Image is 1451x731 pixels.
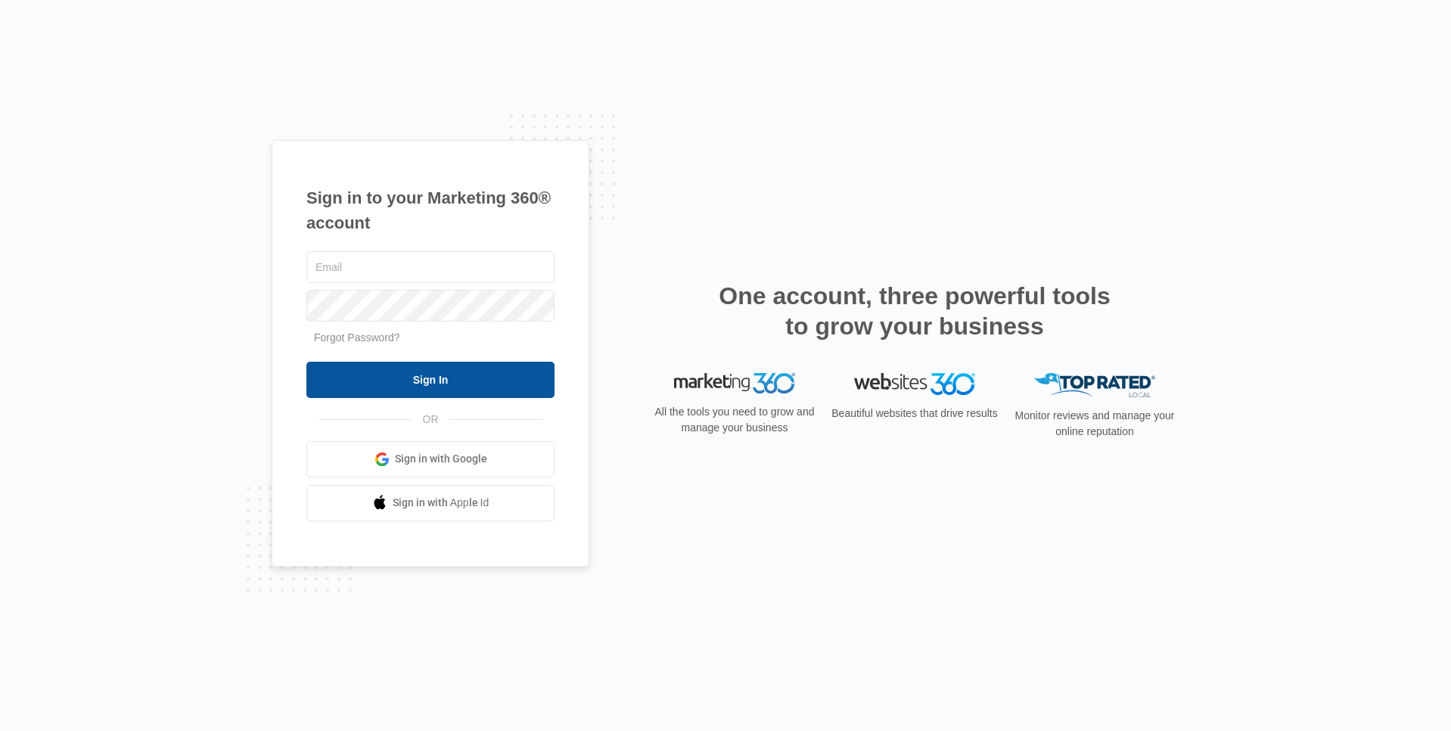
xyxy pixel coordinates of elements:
[393,495,489,511] span: Sign in with Apple Id
[306,185,555,235] h1: Sign in to your Marketing 360® account
[650,404,819,436] p: All the tools you need to grow and manage your business
[306,362,555,398] input: Sign In
[314,331,400,344] a: Forgot Password?
[395,451,487,467] span: Sign in with Google
[1010,408,1179,440] p: Monitor reviews and manage your online reputation
[830,406,999,421] p: Beautiful websites that drive results
[412,412,449,428] span: OR
[306,485,555,521] a: Sign in with Apple Id
[674,373,795,394] img: Marketing 360
[306,441,555,477] a: Sign in with Google
[1034,373,1155,398] img: Top Rated Local
[306,251,555,283] input: Email
[714,281,1115,341] h2: One account, three powerful tools to grow your business
[854,373,975,395] img: Websites 360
